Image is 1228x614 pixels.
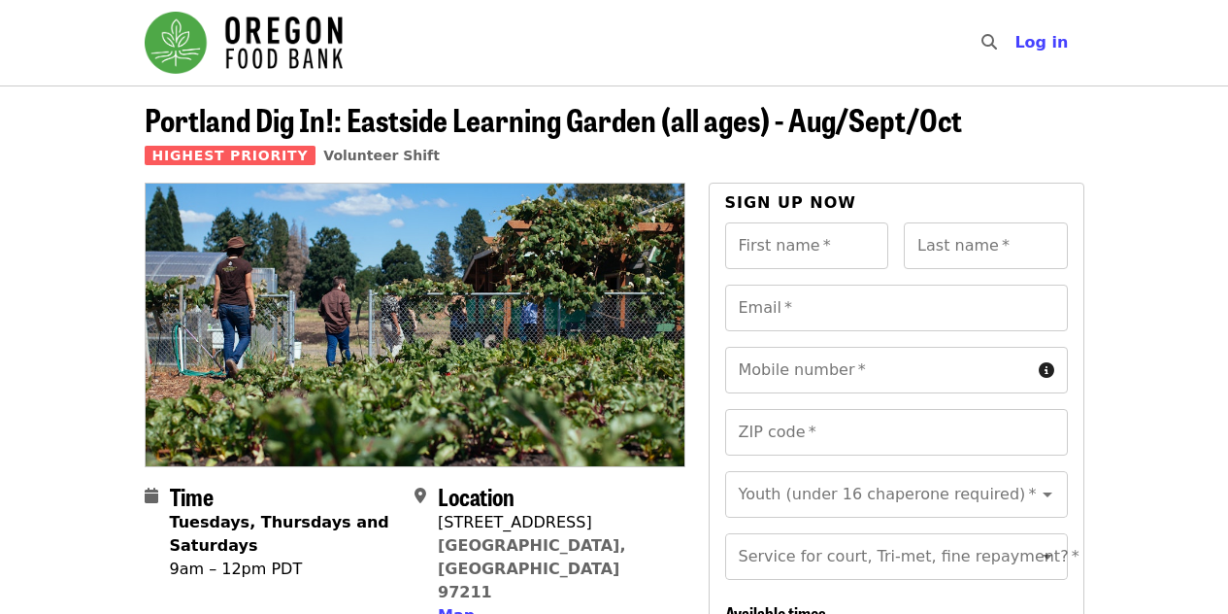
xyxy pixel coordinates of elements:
div: [STREET_ADDRESS] [438,511,670,534]
input: Last name [904,222,1068,269]
input: Search [1009,19,1024,66]
span: Portland Dig In!: Eastside Learning Garden (all ages) - Aug/Sept/Oct [145,96,962,142]
span: Time [170,479,214,513]
i: search icon [981,33,997,51]
input: ZIP code [725,409,1068,456]
i: circle-info icon [1039,361,1054,380]
span: Log in [1014,33,1068,51]
button: Open [1034,481,1061,508]
button: Open [1034,543,1061,570]
a: [GEOGRAPHIC_DATA], [GEOGRAPHIC_DATA] 97211 [438,536,626,601]
span: Sign up now [725,193,857,212]
button: Log in [999,23,1083,62]
img: Oregon Food Bank - Home [145,12,343,74]
input: Email [725,285,1068,331]
span: Location [438,479,514,513]
i: calendar icon [145,487,158,505]
span: Highest Priority [145,146,316,165]
i: map-marker-alt icon [415,487,426,505]
strong: Tuesdays, Thursdays and Saturdays [170,513,389,555]
input: Mobile number [725,347,1031,393]
input: First name [725,222,889,269]
div: 9am – 12pm PDT [170,558,400,581]
a: Volunteer Shift [323,148,440,163]
img: Portland Dig In!: Eastside Learning Garden (all ages) - Aug/Sept/Oct organized by Oregon Food Bank [146,184,684,466]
